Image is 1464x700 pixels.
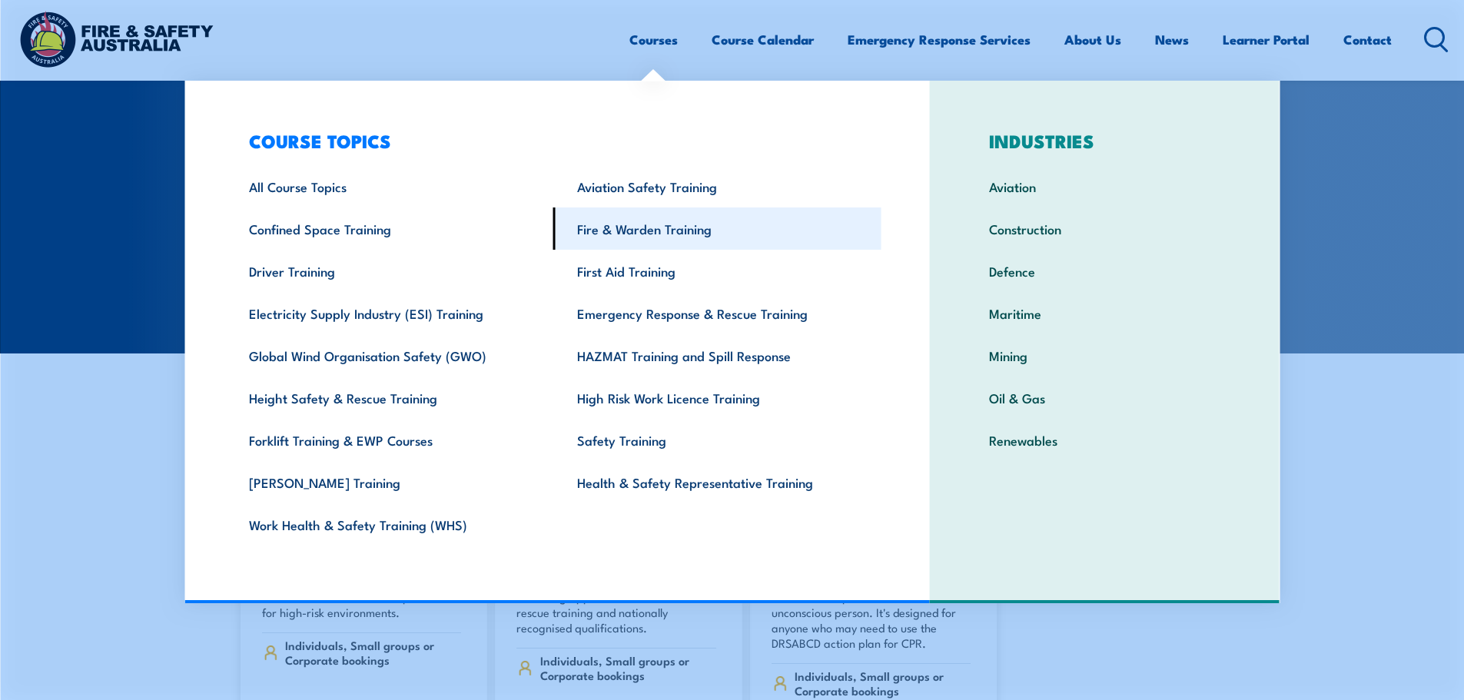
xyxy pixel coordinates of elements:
[225,461,553,503] a: [PERSON_NAME] Training
[225,207,553,250] a: Confined Space Training
[553,250,881,292] a: First Aid Training
[225,250,553,292] a: Driver Training
[965,377,1244,419] a: Oil & Gas
[553,165,881,207] a: Aviation Safety Training
[553,377,881,419] a: High Risk Work Licence Training
[965,130,1244,151] h3: INDUSTRIES
[553,419,881,461] a: Safety Training
[225,377,553,419] a: Height Safety & Rescue Training
[540,653,716,682] span: Individuals, Small groups or Corporate bookings
[965,250,1244,292] a: Defence
[712,19,814,60] a: Course Calendar
[965,165,1244,207] a: Aviation
[848,19,1031,60] a: Emergency Response Services
[965,207,1244,250] a: Construction
[1155,19,1189,60] a: News
[795,668,971,698] span: Individuals, Small groups or Corporate bookings
[225,503,553,546] a: Work Health & Safety Training (WHS)
[553,334,881,377] a: HAZMAT Training and Spill Response
[629,19,678,60] a: Courses
[965,334,1244,377] a: Mining
[553,461,881,503] a: Health & Safety Representative Training
[772,559,971,651] p: This course includes a pre-course learning component and gives you the confidence to perform CPR ...
[225,334,553,377] a: Global Wind Organisation Safety (GWO)
[225,130,881,151] h3: COURSE TOPICS
[965,292,1244,334] a: Maritime
[1223,19,1310,60] a: Learner Portal
[1064,19,1121,60] a: About Us
[225,419,553,461] a: Forklift Training & EWP Courses
[285,638,461,667] span: Individuals, Small groups or Corporate bookings
[225,292,553,334] a: Electricity Supply Industry (ESI) Training
[225,165,553,207] a: All Course Topics
[553,292,881,334] a: Emergency Response & Rescue Training
[965,419,1244,461] a: Renewables
[1343,19,1392,60] a: Contact
[553,207,881,250] a: Fire & Warden Training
